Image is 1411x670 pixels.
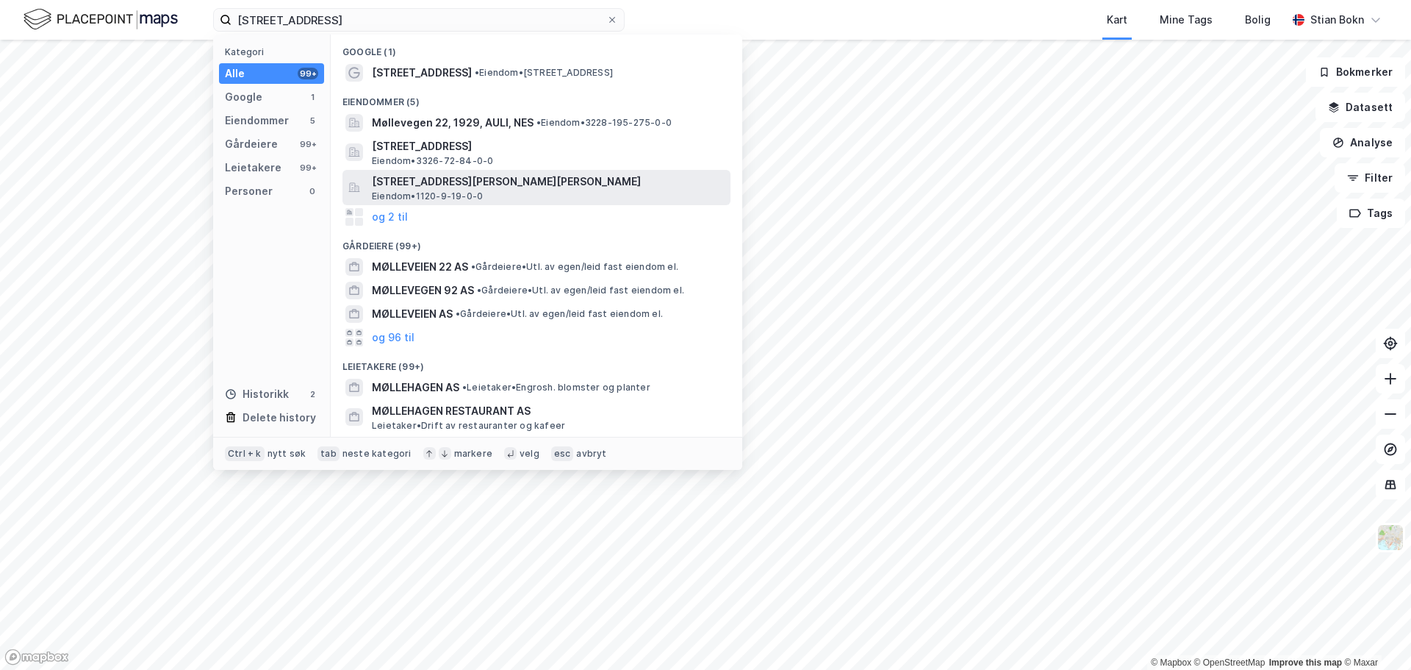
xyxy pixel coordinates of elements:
[454,448,492,460] div: markere
[1338,599,1411,670] div: Kontrollprogram for chat
[520,448,539,460] div: velg
[1107,11,1127,29] div: Kart
[4,649,69,666] a: Mapbox homepage
[576,448,606,460] div: avbryt
[456,308,663,320] span: Gårdeiere • Utl. av egen/leid fast eiendom el.
[1269,657,1342,668] a: Improve this map
[372,208,408,226] button: og 2 til
[298,68,318,79] div: 99+
[471,261,475,272] span: •
[551,446,574,461] div: esc
[225,385,289,403] div: Historikk
[372,173,725,190] span: [STREET_ADDRESS][PERSON_NAME][PERSON_NAME]
[306,115,318,126] div: 5
[372,155,493,167] span: Eiendom • 3326-72-84-0-0
[298,162,318,174] div: 99+
[1320,128,1405,157] button: Analyse
[475,67,479,78] span: •
[1306,57,1405,87] button: Bokmerker
[462,382,467,393] span: •
[477,285,684,296] span: Gårdeiere • Utl. av egen/leid fast eiendom el.
[306,91,318,103] div: 1
[225,182,273,200] div: Personer
[225,159,281,177] div: Leietakere
[225,46,324,57] div: Kategori
[372,282,474,299] span: MØLLEVEGEN 92 AS
[331,35,742,61] div: Google (1)
[372,379,459,396] span: MØLLEHAGEN AS
[372,190,483,202] span: Eiendom • 1120-9-19-0-0
[372,420,565,432] span: Leietaker • Drift av restauranter og kafeer
[1151,657,1191,668] a: Mapbox
[1310,11,1364,29] div: Stian Bokn
[306,388,318,400] div: 2
[462,382,650,393] span: Leietaker • Engrosh. blomster og planter
[331,349,742,376] div: Leietakere (99+)
[331,85,742,111] div: Eiendommer (5)
[1335,163,1405,193] button: Filter
[1315,93,1405,122] button: Datasett
[225,135,278,153] div: Gårdeiere
[536,117,672,129] span: Eiendom • 3228-195-275-0-0
[1337,199,1405,228] button: Tags
[225,446,265,461] div: Ctrl + k
[471,261,678,273] span: Gårdeiere • Utl. av egen/leid fast eiendom el.
[477,285,481,296] span: •
[372,305,453,323] span: MØLLEVEIEN AS
[317,446,340,461] div: tab
[1376,524,1404,552] img: Z
[306,185,318,197] div: 0
[372,329,414,346] button: og 96 til
[243,409,316,427] div: Delete history
[456,308,460,319] span: •
[225,112,289,129] div: Eiendommer
[225,65,245,82] div: Alle
[1160,11,1213,29] div: Mine Tags
[1194,657,1265,668] a: OpenStreetMap
[372,114,534,132] span: Møllevegen 22, 1929, AULI, NES
[475,67,613,79] span: Eiendom • [STREET_ADDRESS]
[231,9,606,31] input: Søk på adresse, matrikkel, gårdeiere, leietakere eller personer
[1338,599,1411,670] iframe: Chat Widget
[268,448,306,460] div: nytt søk
[372,258,468,276] span: MØLLEVEIEN 22 AS
[1245,11,1271,29] div: Bolig
[298,138,318,150] div: 99+
[225,88,262,106] div: Google
[372,138,725,155] span: [STREET_ADDRESS]
[342,448,412,460] div: neste kategori
[372,64,472,82] span: [STREET_ADDRESS]
[536,117,541,128] span: •
[24,7,178,32] img: logo.f888ab2527a4732fd821a326f86c7f29.svg
[372,402,725,420] span: MØLLEHAGEN RESTAURANT AS
[331,229,742,255] div: Gårdeiere (99+)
